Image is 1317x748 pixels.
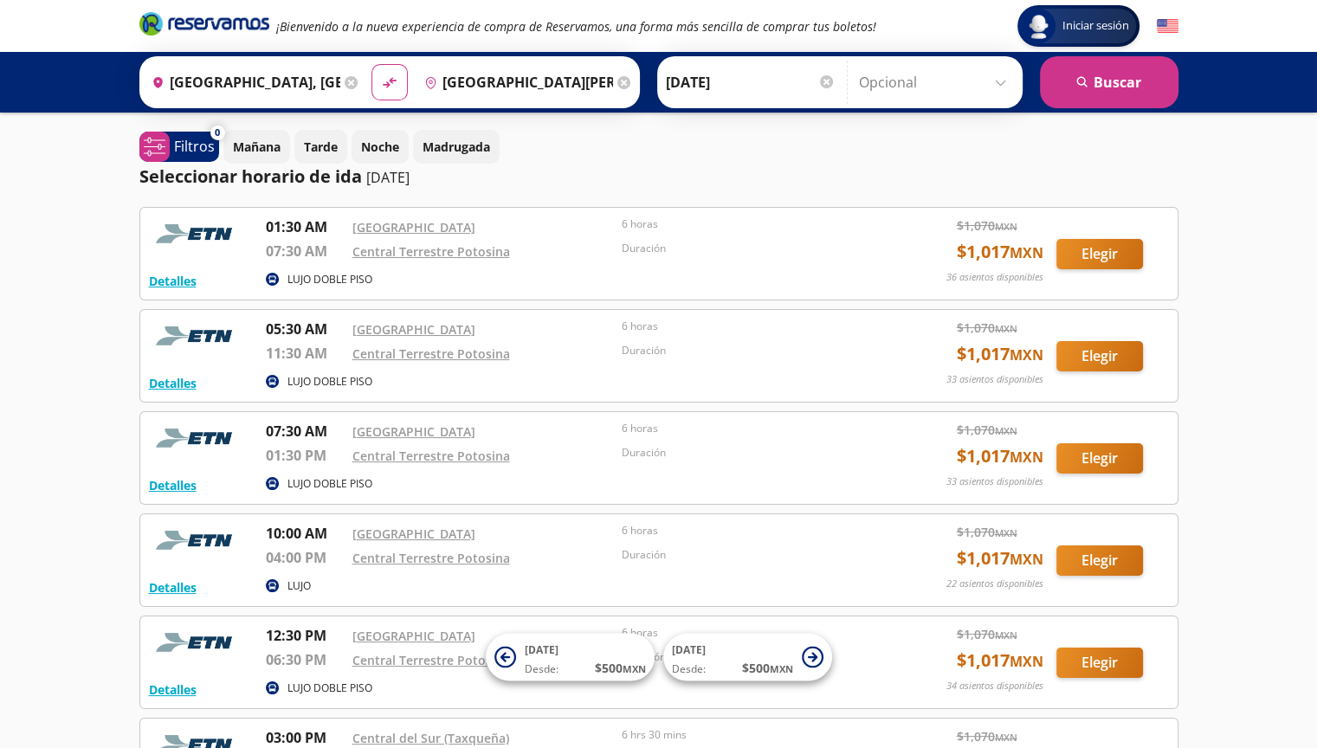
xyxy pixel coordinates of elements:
[139,10,269,36] i: Brand Logo
[946,474,1043,489] p: 33 asientos disponibles
[145,61,340,104] input: Buscar Origen
[352,130,409,164] button: Noche
[957,443,1043,469] span: $ 1,017
[352,730,509,746] a: Central del Sur (Taxqueña)
[149,680,197,699] button: Detalles
[266,445,344,466] p: 01:30 PM
[304,138,338,156] p: Tarde
[946,372,1043,387] p: 33 asientos disponibles
[622,216,883,232] p: 6 horas
[352,550,510,566] a: Central Terrestre Potosina
[1056,443,1143,474] button: Elegir
[622,421,883,436] p: 6 horas
[352,423,475,440] a: [GEOGRAPHIC_DATA]
[139,164,362,190] p: Seleccionar horario de ida
[287,680,372,696] p: LUJO DOBLE PISO
[149,476,197,494] button: Detalles
[149,272,197,290] button: Detalles
[957,523,1017,541] span: $ 1,070
[946,577,1043,591] p: 22 asientos disponibles
[595,659,646,677] span: $ 500
[139,132,219,162] button: 0Filtros
[149,625,244,660] img: RESERVAMOS
[957,648,1043,674] span: $ 1,017
[946,679,1043,693] p: 34 asientos disponibles
[1040,56,1178,108] button: Buscar
[623,662,646,675] small: MXN
[1010,550,1043,569] small: MXN
[266,625,344,646] p: 12:30 PM
[287,578,311,594] p: LUJO
[1010,243,1043,262] small: MXN
[352,652,510,668] a: Central Terrestre Potosina
[352,243,510,260] a: Central Terrestre Potosina
[287,476,372,492] p: LUJO DOBLE PISO
[859,61,1014,104] input: Opcional
[995,322,1017,335] small: MXN
[266,649,344,670] p: 06:30 PM
[995,526,1017,539] small: MXN
[266,421,344,442] p: 07:30 AM
[413,130,500,164] button: Madrugada
[622,727,883,743] p: 6 hrs 30 mins
[1010,345,1043,364] small: MXN
[663,634,832,681] button: [DATE]Desde:$500MXN
[266,523,344,544] p: 10:00 AM
[666,61,836,104] input: Elegir Fecha
[957,727,1017,745] span: $ 1,070
[266,241,344,261] p: 07:30 AM
[1056,239,1143,269] button: Elegir
[266,547,344,568] p: 04:00 PM
[233,138,281,156] p: Mañana
[174,136,215,157] p: Filtros
[995,424,1017,437] small: MXN
[352,628,475,644] a: [GEOGRAPHIC_DATA]
[294,130,347,164] button: Tarde
[352,345,510,362] a: Central Terrestre Potosina
[486,634,655,681] button: [DATE]Desde:$500MXN
[149,374,197,392] button: Detalles
[149,421,244,455] img: RESERVAMOS
[266,319,344,339] p: 05:30 AM
[957,545,1043,571] span: $ 1,017
[995,220,1017,233] small: MXN
[266,727,344,748] p: 03:00 PM
[1056,648,1143,678] button: Elegir
[352,321,475,338] a: [GEOGRAPHIC_DATA]
[352,526,475,542] a: [GEOGRAPHIC_DATA]
[223,130,290,164] button: Mañana
[423,138,490,156] p: Madrugada
[957,341,1043,367] span: $ 1,017
[622,241,883,256] p: Duración
[215,126,220,140] span: 0
[770,662,793,675] small: MXN
[622,547,883,563] p: Duración
[417,61,613,104] input: Buscar Destino
[1010,652,1043,671] small: MXN
[946,270,1043,285] p: 36 asientos disponibles
[957,625,1017,643] span: $ 1,070
[525,642,558,657] span: [DATE]
[1056,545,1143,576] button: Elegir
[742,659,793,677] span: $ 500
[266,216,344,237] p: 01:30 AM
[287,272,372,287] p: LUJO DOBLE PISO
[149,216,244,251] img: RESERVAMOS
[149,319,244,353] img: RESERVAMOS
[622,319,883,334] p: 6 horas
[139,10,269,42] a: Brand Logo
[1056,17,1136,35] span: Iniciar sesión
[149,578,197,596] button: Detalles
[622,343,883,358] p: Duración
[287,374,372,390] p: LUJO DOBLE PISO
[1010,448,1043,467] small: MXN
[995,629,1017,642] small: MXN
[957,239,1043,265] span: $ 1,017
[352,448,510,464] a: Central Terrestre Potosina
[366,167,410,188] p: [DATE]
[957,216,1017,235] span: $ 1,070
[672,661,706,677] span: Desde:
[149,523,244,558] img: RESERVAMOS
[672,642,706,657] span: [DATE]
[525,661,558,677] span: Desde:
